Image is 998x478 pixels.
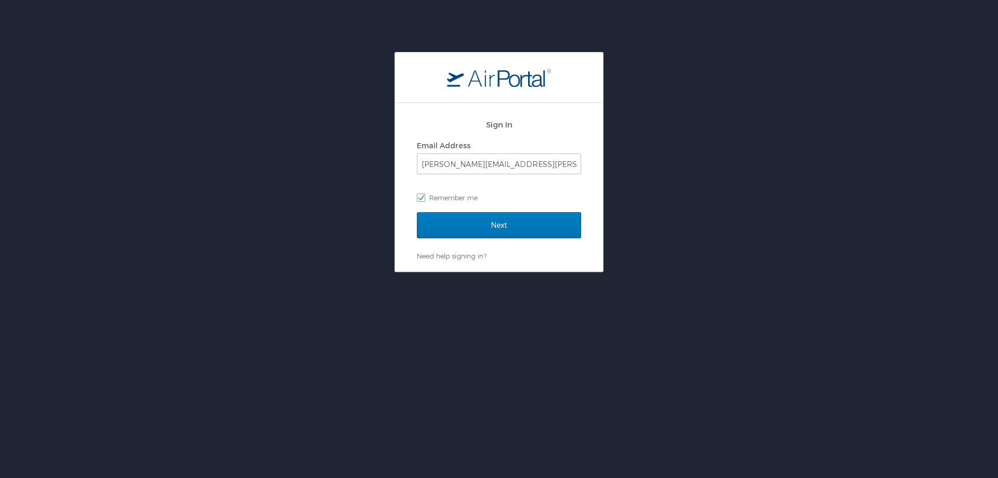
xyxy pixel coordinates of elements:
label: Remember me [417,190,581,205]
h2: Sign In [417,119,581,131]
a: Need help signing in? [417,252,487,260]
input: Next [417,212,581,238]
label: Email Address [417,141,470,150]
img: logo [447,68,551,87]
